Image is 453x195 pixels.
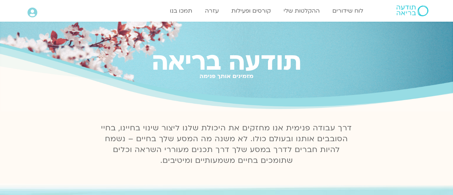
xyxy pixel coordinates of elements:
a: קורסים ופעילות [228,4,274,18]
a: עזרה [201,4,222,18]
p: דרך עבודה פנימית אנו מחזקים את היכולת שלנו ליצור שינוי בחיינו, בחיי הסובבים אותנו ובעולם כולו. לא... [97,123,356,166]
a: תמכו בנו [166,4,196,18]
a: ההקלטות שלי [280,4,323,18]
img: תודעה בריאה [397,5,428,16]
a: לוח שידורים [329,4,367,18]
